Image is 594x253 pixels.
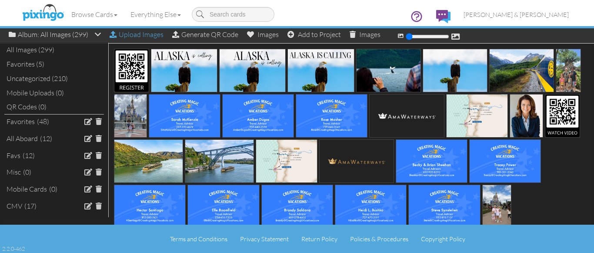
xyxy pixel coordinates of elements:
[151,49,217,92] img: 20250829-203322-d69bfc9e10d1-500.png
[114,139,183,183] img: 20250419-120143-8ab369e5853b-500.jpg
[114,49,149,92] img: 20250829-204213-2584b8e1c894-500.png
[356,49,421,92] img: 20250829-191427-ed3c6b95e1db-500.jpg
[114,185,186,228] img: 20241206-183648-0ae2996862f8-500.jpg
[545,94,580,138] img: 20250419-120229-c6af7a595648-500.png
[4,86,104,100] div: Mobile Uploads (0)
[482,185,511,228] img: 20241030-212034-889968a8d69f-500.jpeg
[457,3,575,26] a: [PERSON_NAME] & [PERSON_NAME]
[464,11,569,18] span: [PERSON_NAME] & [PERSON_NAME]
[261,185,333,228] img: 20241101-181354-83779d1aeaa1-500.jpg
[296,94,367,138] img: 20250502-193215-61efaaab1b68-500.jpg
[319,139,394,183] img: 20250419-114004-cb1ee1900a47-500.png
[369,94,444,138] img: 20250419-122717-77903d169a07-500.png
[256,139,317,183] img: 20250419-114006-2c0b2ad14799-500.jpg
[114,94,147,138] img: 20250720-205522-9d8bbde15946-500.jpeg
[408,185,480,228] img: 20241101-171732-e015b63b1f63-500.jpg
[4,57,104,71] div: Favorites (5)
[2,245,25,253] div: 2.2.0-462
[489,49,554,92] img: 20250829-191412-26e5808864eb-500.jpg
[335,185,407,228] img: 20241101-175359-50aa9cd140be-500.jpg
[7,201,22,211] div: CMV
[219,49,286,92] img: 20250829-202645-229e32793962-500.png
[556,49,581,92] img: 20250720-205802-699056ed2e54-500.jpeg
[287,49,354,92] img: 20250829-202645-fcfcb098004c-500.png
[7,134,38,144] div: All Aboard
[423,49,487,92] img: 20250829-191425-391d3d464d9f-500.jpg
[65,3,124,25] a: Browse Cards
[170,235,227,243] a: Terms and Conditions
[7,117,35,127] div: Favorites
[396,139,467,183] img: 20250303-210822-fa8ee8174d5f-500.jpg
[40,134,52,144] div: (12)
[7,167,21,177] div: Misc
[240,235,289,243] a: Privacy Statement
[24,201,37,211] div: (17)
[4,43,104,57] div: All Images (299)
[421,235,465,243] a: Copyright Policy
[446,94,508,138] img: 20250419-121844-e30862df3c1e-500.jpg
[4,100,104,114] div: QR Codes (0)
[110,28,164,41] div: Upload Images
[7,151,20,161] div: Favs
[222,94,294,138] img: 20250502-194200-9192be74a22b-500.jpg
[9,28,101,40] div: Album: All Images (299)
[149,94,220,138] img: 20250502-195916-4e065b30d25d-500.jpg
[436,10,451,23] img: comments.svg
[185,139,254,183] img: 20250419-114020-70c32d5ba3cd-500.jpg
[510,94,543,138] img: 20250419-121037-6c6edbb3ed7d-500.jpg
[469,139,541,183] img: 20241206-193818-3669b214daa3-500.jpg
[49,184,57,194] div: (0)
[37,117,49,127] div: (48)
[4,71,104,86] div: Uncategorized (210)
[23,151,35,161] div: (12)
[301,235,337,243] a: Return Policy
[187,185,259,228] img: 20241206-183647-125a0e8ab147-500.jpg
[124,3,187,25] a: Everything Else
[350,235,408,243] a: Policies & Procedures
[192,7,274,22] input: Search cards
[23,167,31,177] div: (0)
[7,184,47,194] div: Mobile Cards
[20,2,66,24] img: pixingo logo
